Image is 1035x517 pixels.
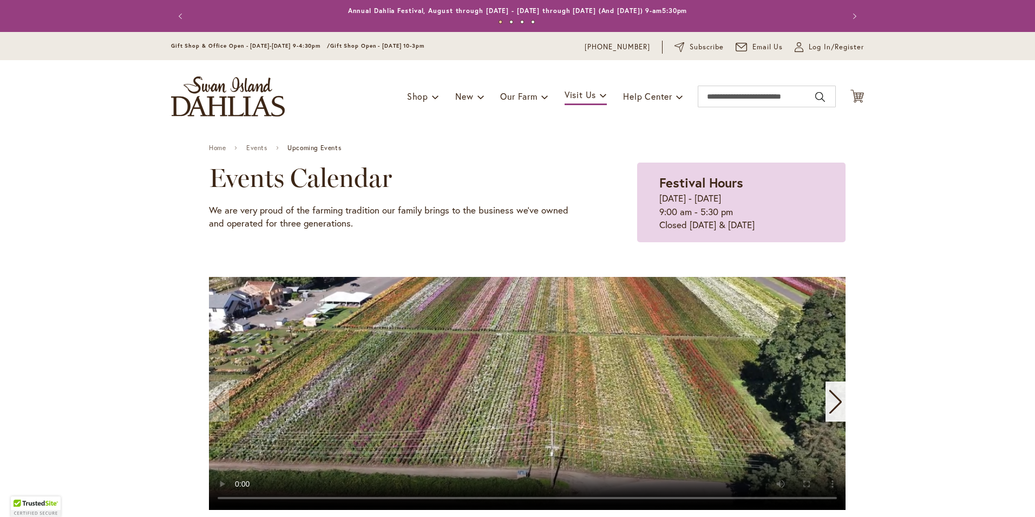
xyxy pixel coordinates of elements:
button: 2 of 4 [509,20,513,24]
a: Subscribe [674,42,724,53]
a: Annual Dahlia Festival, August through [DATE] - [DATE] through [DATE] (And [DATE]) 9-am5:30pm [348,7,687,15]
span: Log In/Register [809,42,864,53]
button: 1 of 4 [499,20,502,24]
button: Previous [171,5,193,27]
span: Upcoming Events [287,144,341,152]
a: Email Us [736,42,783,53]
span: Gift Shop Open - [DATE] 10-3pm [330,42,424,49]
span: Our Farm [500,91,537,102]
swiper-slide: 1 / 11 [209,277,846,510]
button: 3 of 4 [520,20,524,24]
a: Home [209,144,226,152]
span: Subscribe [690,42,724,53]
a: Events [246,144,267,152]
span: Email Us [752,42,783,53]
strong: Festival Hours [659,174,743,191]
a: store logo [171,76,285,117]
a: Log In/Register [795,42,864,53]
p: [DATE] - [DATE] 9:00 am - 5:30 pm Closed [DATE] & [DATE] [659,192,823,231]
span: Help Center [623,91,672,102]
a: [PHONE_NUMBER] [585,42,650,53]
h2: Events Calendar [209,163,583,193]
button: 4 of 4 [531,20,535,24]
span: Shop [407,91,428,102]
iframe: Launch Accessibility Center [8,479,38,509]
p: We are very proud of the farming tradition our family brings to the business we've owned and oper... [209,204,583,230]
span: New [455,91,473,102]
span: Visit Us [565,89,596,100]
button: Next [842,5,864,27]
span: Gift Shop & Office Open - [DATE]-[DATE] 9-4:30pm / [171,42,330,49]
